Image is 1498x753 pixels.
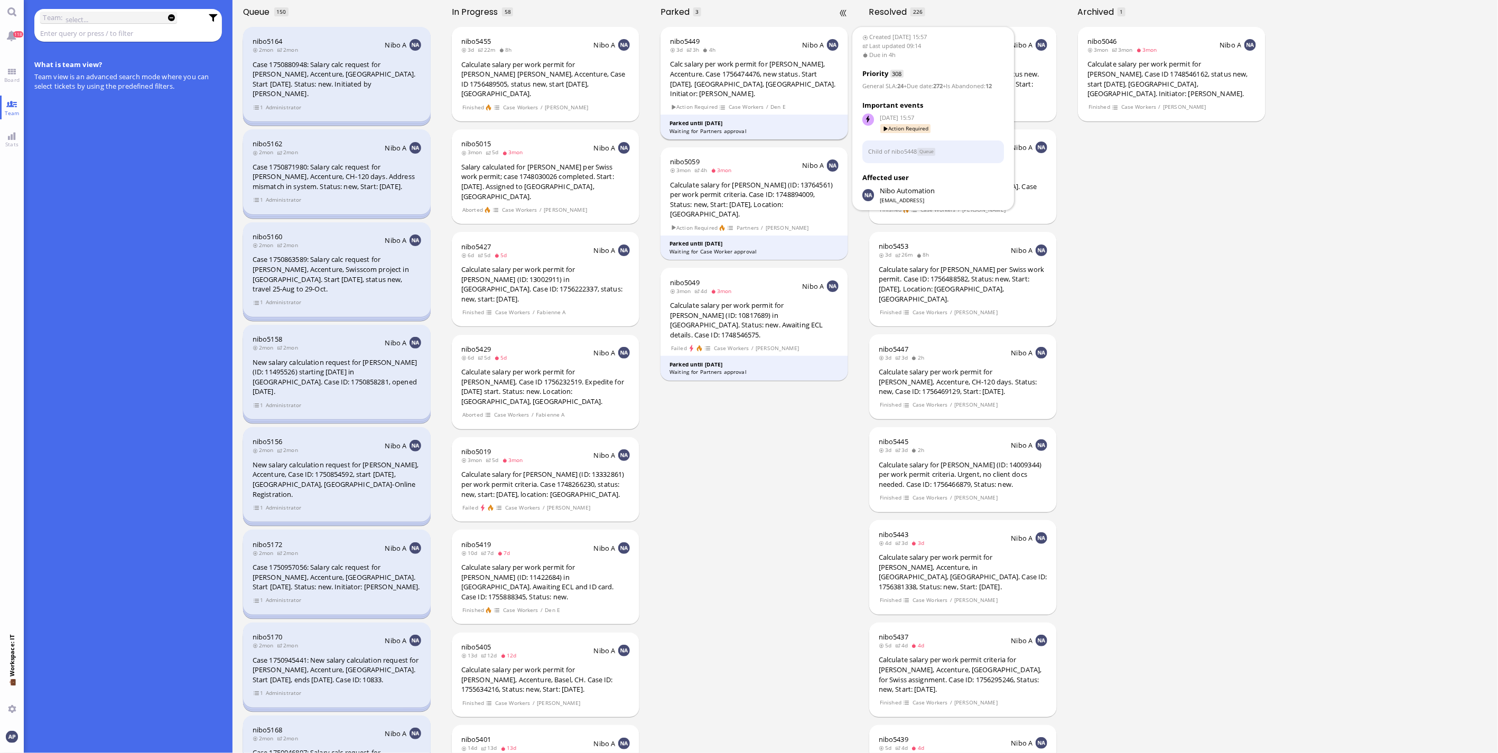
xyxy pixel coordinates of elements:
img: NA [827,39,839,51]
span: Finished [879,596,901,605]
img: NA [410,440,421,451]
span: / [950,400,953,409]
span: [PERSON_NAME] [545,103,589,112]
img: NA [410,635,421,646]
span: Case Workers [912,308,948,317]
span: view 1 items [253,596,264,605]
img: NA [618,645,630,656]
strong: 12 [985,82,992,90]
span: [PERSON_NAME] [954,596,998,605]
a: nibo5170 [253,632,282,642]
img: NA [618,347,630,359]
img: NA [410,39,421,51]
span: 6d [461,354,478,361]
a: nibo5019 [461,447,491,456]
img: NA [1036,39,1047,51]
img: NA [410,142,421,154]
span: 4d [879,539,895,547]
span: [PERSON_NAME] [962,205,1006,214]
span: Nibo A [385,236,407,245]
a: nibo5015 [461,139,491,148]
img: NA [410,337,421,349]
span: 150 [276,8,286,15]
span: Nibo A [385,441,407,450]
span: Case Workers [920,205,956,214]
span: 2h [911,446,928,454]
div: Salary calculated for [PERSON_NAME] per Swiss work permit; case 1748030026 completed. Start: [DAT... [461,162,630,201]
span: / [542,503,545,512]
a: nibo5449 [670,36,700,46]
span: 2mon [277,148,301,156]
span: 3mon [1136,46,1160,53]
a: nibo5401 [461,735,491,744]
div: Case 1750863589: Salary calc request for [PERSON_NAME], Accenture, Swisscom project in [GEOGRAPHI... [253,255,421,294]
span: 3d [895,539,911,547]
span: 3mon [711,166,735,174]
div: Waiting for Case Worker approval [669,248,839,256]
a: nibo5447 [879,344,908,354]
span: 3mon [502,148,526,156]
span: Case Workers [912,596,948,605]
img: NA [618,244,630,256]
h3: Important events [862,100,1004,111]
a: nibo5405 [461,642,491,652]
span: Finished [462,308,484,317]
input: Enter query or press / to filter [40,27,202,39]
span: / [761,223,764,232]
span: Nibo A [1011,40,1033,50]
span: 3h [686,46,703,53]
span: [PERSON_NAME] [1163,102,1207,111]
span: 5d [478,251,494,259]
div: New salary calculation request for [PERSON_NAME] (ID: 11495526) starting [DATE] in [GEOGRAPHIC_DA... [253,357,421,397]
span: Due date [907,82,932,90]
img: NA [1036,347,1047,359]
img: NA [1036,532,1047,544]
span: [DATE] 15:57 [880,114,1004,123]
img: Nibo Automation [862,190,874,201]
div: Case 1750871980: Salary calc request for [PERSON_NAME], Accenture, CH-120 days. Address mismatch ... [253,162,421,192]
span: / [531,410,534,419]
div: Calculate salary for [PERSON_NAME] per Swiss work permit. Case ID: 1756488582, Status: new, Start... [879,265,1047,304]
div: New salary calculation request for [PERSON_NAME], Accenture, Case ID: 1750854592, start [DATE], [... [253,460,421,499]
span: / [950,596,953,605]
span: Nibo A [1011,143,1033,152]
div: Calculate salary per work permit for [PERSON_NAME], Accenture, CH-120 days. Status: new, Case ID:... [879,367,1047,397]
img: NA [618,449,630,461]
span: Case Workers [713,344,749,353]
span: 7d [481,549,497,557]
span: Nibo A [1011,246,1033,255]
span: / [1158,102,1161,111]
span: nibo5437 [879,632,908,642]
a: nibo5453 [879,241,908,251]
span: : [943,82,992,90]
span: Created [DATE] 15:57 [862,33,1004,42]
span: Resolved [869,6,911,18]
span: Case Workers [503,103,538,112]
div: Calculate salary per work permit for [PERSON_NAME], Case ID 1748546162, status new, start [DATE],... [1087,59,1256,98]
span: Is Abandoned [946,82,984,90]
span: / [957,205,961,214]
img: NA [410,234,421,246]
span: + [904,82,907,90]
span: nibo5046 [1087,36,1117,46]
strong: 24 [897,82,904,90]
span: 3d [879,251,895,258]
p: Team view is an advanced search mode where you can select tickets by using the predefined filters. [34,72,222,91]
img: NA [1036,142,1047,153]
span: / [532,308,535,317]
span: Nibo A [594,543,616,553]
span: 3d [895,446,911,454]
span: 5d [494,251,510,259]
a: nibo5164 [253,36,282,46]
span: Nibo A [385,40,407,50]
span: 2mon [253,446,277,454]
img: NA [618,39,630,51]
span: 2mon [253,549,277,557]
span: Aborted [462,410,483,419]
span: Den E [545,606,561,615]
img: NA [827,159,839,171]
span: Fabienne A [536,410,565,419]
